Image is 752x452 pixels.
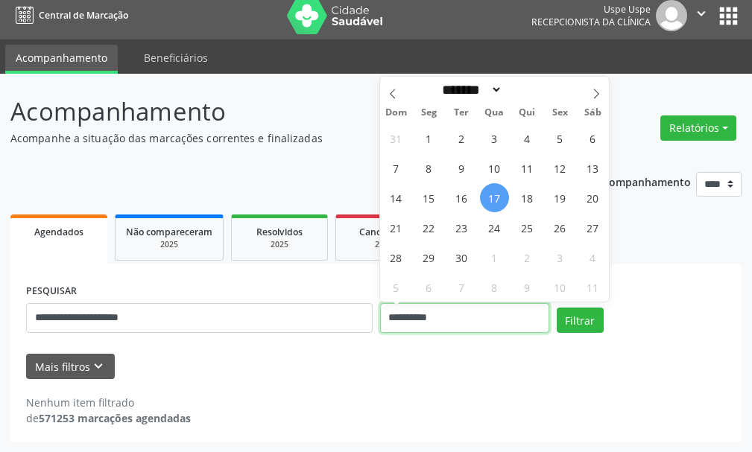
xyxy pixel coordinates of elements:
[660,115,736,141] button: Relatórios
[693,5,710,22] i: 
[513,243,542,272] span: Outubro 2, 2025
[578,124,607,153] span: Setembro 6, 2025
[26,395,191,410] div: Nenhum item filtrado
[447,213,476,242] span: Setembro 23, 2025
[543,108,576,118] span: Sex
[26,410,191,426] div: de
[382,273,411,302] span: Outubro 5, 2025
[546,183,575,212] span: Setembro 19, 2025
[380,108,413,118] span: Dom
[578,243,607,272] span: Outubro 4, 2025
[414,273,443,302] span: Outubro 6, 2025
[414,124,443,153] span: Setembro 1, 2025
[546,213,575,242] span: Setembro 26, 2025
[10,93,522,130] p: Acompanhamento
[382,153,411,182] span: Setembro 7, 2025
[412,108,445,118] span: Seg
[445,108,478,118] span: Ter
[531,3,651,16] div: Uspe Uspe
[480,183,509,212] span: Setembro 17, 2025
[478,108,511,118] span: Qua
[480,273,509,302] span: Outubro 8, 2025
[559,172,691,191] p: Ano de acompanhamento
[715,3,742,29] button: apps
[437,82,503,98] select: Month
[447,243,476,272] span: Setembro 30, 2025
[546,273,575,302] span: Outubro 10, 2025
[447,183,476,212] span: Setembro 16, 2025
[578,183,607,212] span: Setembro 20, 2025
[557,308,604,333] button: Filtrar
[242,239,317,250] div: 2025
[546,124,575,153] span: Setembro 5, 2025
[126,226,212,238] span: Não compareceram
[480,124,509,153] span: Setembro 3, 2025
[26,280,77,303] label: PESQUISAR
[34,226,83,238] span: Agendados
[382,124,411,153] span: Agosto 31, 2025
[382,243,411,272] span: Setembro 28, 2025
[447,153,476,182] span: Setembro 9, 2025
[5,45,118,74] a: Acompanhamento
[513,124,542,153] span: Setembro 4, 2025
[513,213,542,242] span: Setembro 25, 2025
[414,183,443,212] span: Setembro 15, 2025
[511,108,543,118] span: Qui
[480,153,509,182] span: Setembro 10, 2025
[447,273,476,302] span: Outubro 7, 2025
[531,16,651,28] span: Recepcionista da clínica
[26,354,115,380] button: Mais filtroskeyboard_arrow_down
[382,183,411,212] span: Setembro 14, 2025
[359,226,409,238] span: Cancelados
[10,130,522,146] p: Acompanhe a situação das marcações correntes e finalizadas
[546,243,575,272] span: Outubro 3, 2025
[10,3,128,28] a: Central de Marcação
[513,153,542,182] span: Setembro 11, 2025
[90,358,107,375] i: keyboard_arrow_down
[39,411,191,425] strong: 571253 marcações agendadas
[133,45,218,71] a: Beneficiários
[578,153,607,182] span: Setembro 13, 2025
[578,273,607,302] span: Outubro 11, 2025
[39,9,128,22] span: Central de Marcação
[576,108,609,118] span: Sáb
[447,124,476,153] span: Setembro 2, 2025
[502,82,552,98] input: Year
[578,213,607,242] span: Setembro 27, 2025
[414,153,443,182] span: Setembro 8, 2025
[513,273,542,302] span: Outubro 9, 2025
[414,243,443,272] span: Setembro 29, 2025
[347,239,421,250] div: 2025
[382,213,411,242] span: Setembro 21, 2025
[513,183,542,212] span: Setembro 18, 2025
[256,226,303,238] span: Resolvidos
[480,213,509,242] span: Setembro 24, 2025
[546,153,575,182] span: Setembro 12, 2025
[480,243,509,272] span: Outubro 1, 2025
[126,239,212,250] div: 2025
[414,213,443,242] span: Setembro 22, 2025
